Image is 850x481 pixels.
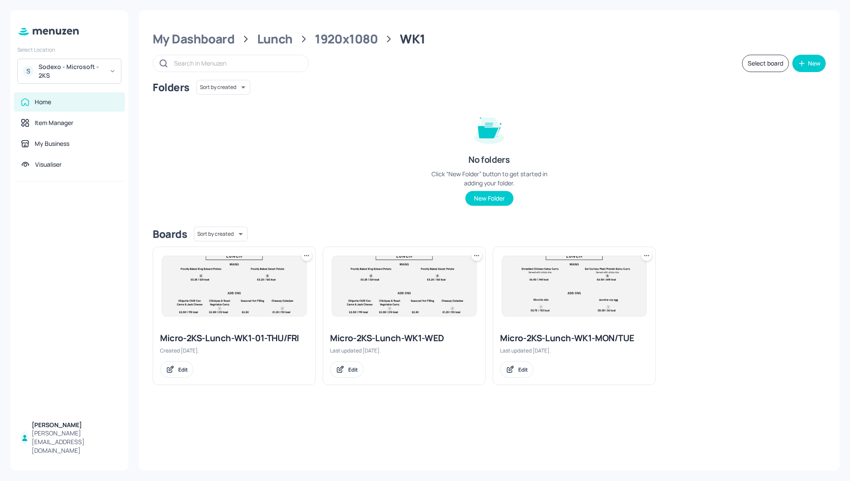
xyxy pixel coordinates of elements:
button: New [792,55,826,72]
div: Click “New Folder” button to get started in adding your folder. [424,169,554,188]
div: Edit [348,366,358,373]
div: Edit [178,366,188,373]
div: Visualiser [35,160,62,169]
img: 2025-06-03-1748960622521pfnsuztmixh.jpeg [332,256,476,316]
button: New Folder [465,191,513,206]
div: My Dashboard [153,31,235,47]
div: Lunch [257,31,293,47]
div: Last updated [DATE]. [330,347,478,354]
div: New [808,60,821,66]
div: 1920x1080 [315,31,378,47]
div: Edit [518,366,528,373]
div: Micro-2KS-Lunch-WK1-WED [330,332,478,344]
div: [PERSON_NAME][EMAIL_ADDRESS][DOMAIN_NAME] [32,429,118,455]
div: Sodexo - Microsoft - 2KS [39,63,104,80]
img: 2025-06-02-1748876248835c6zqjqyiphu.jpeg [502,256,646,316]
img: 2025-06-03-1748960622521pfnsuztmixh.jpeg [162,256,306,316]
div: Created [DATE]. [160,347,308,354]
div: Micro-2KS-Lunch-WK1-01-THU/FRI [160,332,308,344]
div: Item Manager [35,119,73,127]
div: [PERSON_NAME] [32,421,118,429]
div: Select Location [17,46,121,53]
input: Search in Menuzen [174,57,300,69]
div: No folders [468,154,510,166]
div: Home [35,98,51,106]
img: folder-empty [467,107,511,150]
div: Sort by created [196,79,250,96]
div: S [23,66,33,76]
div: Sort by created [194,225,248,243]
div: Last updated [DATE]. [500,347,648,354]
button: Select board [742,55,789,72]
div: Boards [153,227,187,241]
div: WK1 [400,31,425,47]
div: Folders [153,80,190,94]
div: Micro-2KS-Lunch-WK1-MON/TUE [500,332,648,344]
div: My Business [35,139,69,148]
